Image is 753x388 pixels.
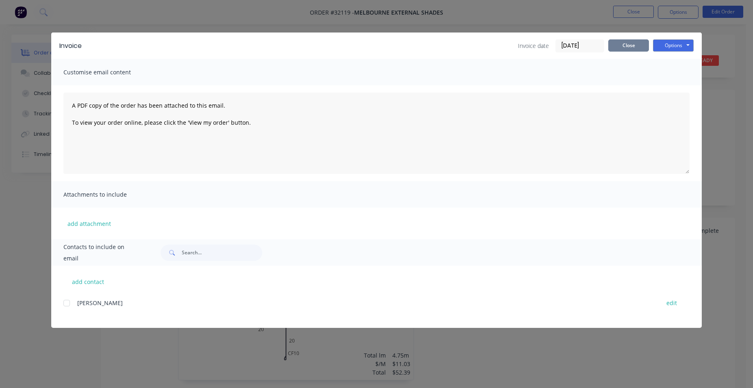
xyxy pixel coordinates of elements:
[662,297,682,308] button: edit
[77,299,123,307] span: [PERSON_NAME]
[63,241,140,264] span: Contacts to include on email
[63,189,153,200] span: Attachments to include
[63,67,153,78] span: Customise email content
[653,39,694,52] button: Options
[63,275,112,288] button: add contact
[518,41,549,50] span: Invoice date
[63,93,690,174] textarea: A PDF copy of the order has been attached to this email. To view your order online, please click ...
[59,41,82,51] div: Invoice
[608,39,649,52] button: Close
[63,217,115,230] button: add attachment
[182,245,262,261] input: Search...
